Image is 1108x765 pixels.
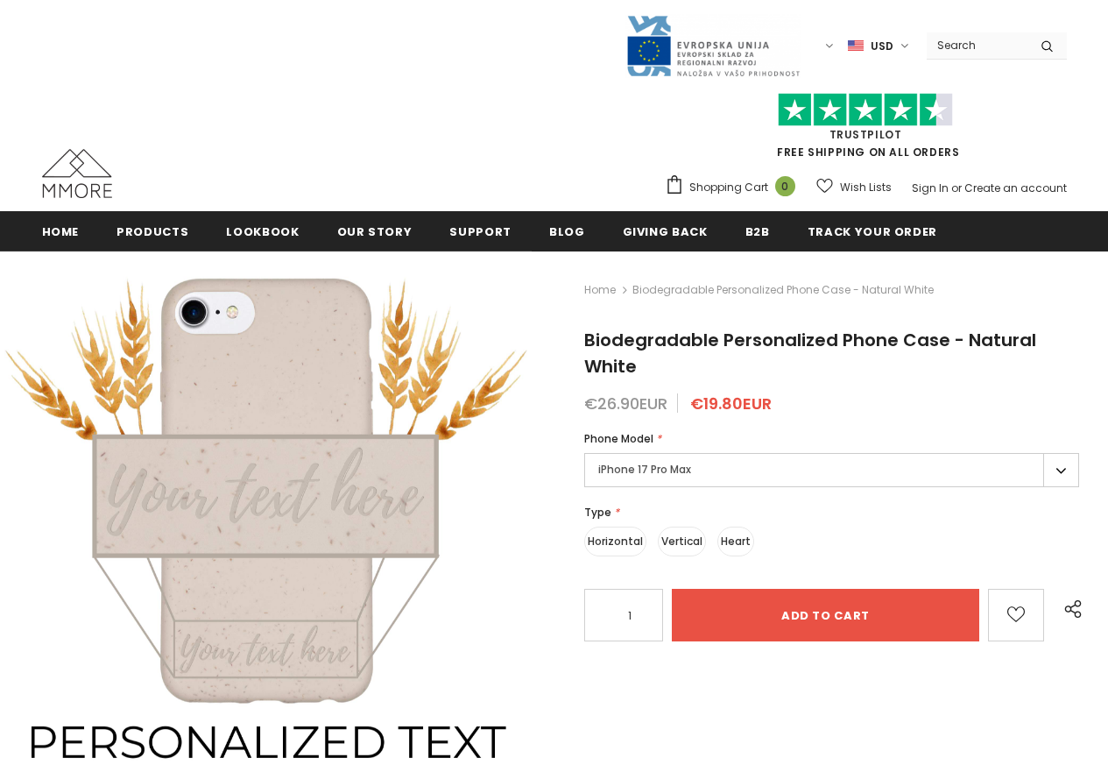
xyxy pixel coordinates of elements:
a: Sign In [912,181,949,195]
span: or [951,181,962,195]
span: Biodegradable Personalized Phone Case - Natural White [584,328,1036,379]
a: Track your order [808,211,937,251]
span: Giving back [623,223,708,240]
a: Home [42,211,80,251]
span: USD [871,38,893,55]
a: Blog [549,211,585,251]
span: €19.80EUR [690,393,772,414]
label: Heart [717,527,754,556]
a: Lookbook [226,211,299,251]
span: Biodegradable Personalized Phone Case - Natural White [632,280,934,301]
span: Shopping Cart [689,179,768,196]
span: Our Story [337,223,413,240]
label: Horizontal [584,527,646,556]
img: USD [848,39,864,53]
img: Trust Pilot Stars [778,93,953,127]
span: Blog [549,223,585,240]
label: iPhone 17 Pro Max [584,453,1079,487]
a: Giving back [623,211,708,251]
a: Our Story [337,211,413,251]
input: Search Site [927,32,1027,58]
label: Vertical [658,527,706,556]
img: MMORE Cases [42,149,112,198]
span: Products [116,223,188,240]
a: Trustpilot [829,127,902,142]
a: support [449,211,512,251]
input: Add to cart [672,589,979,641]
a: Shopping Cart 0 [665,174,804,201]
span: 0 [775,176,795,196]
img: Javni Razpis [625,14,801,78]
a: Create an account [964,181,1067,195]
span: €26.90EUR [584,393,667,414]
span: B2B [745,223,770,240]
a: Home [584,280,616,301]
span: Lookbook [226,223,299,240]
a: Javni Razpis [625,38,801,53]
a: Products [116,211,188,251]
span: Home [42,223,80,240]
span: Wish Lists [840,179,892,196]
span: Track your order [808,223,937,240]
a: B2B [745,211,770,251]
span: Type [584,505,611,520]
span: FREE SHIPPING ON ALL ORDERS [665,101,1067,159]
a: Wish Lists [816,172,892,202]
span: Phone Model [584,431,653,446]
span: support [449,223,512,240]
